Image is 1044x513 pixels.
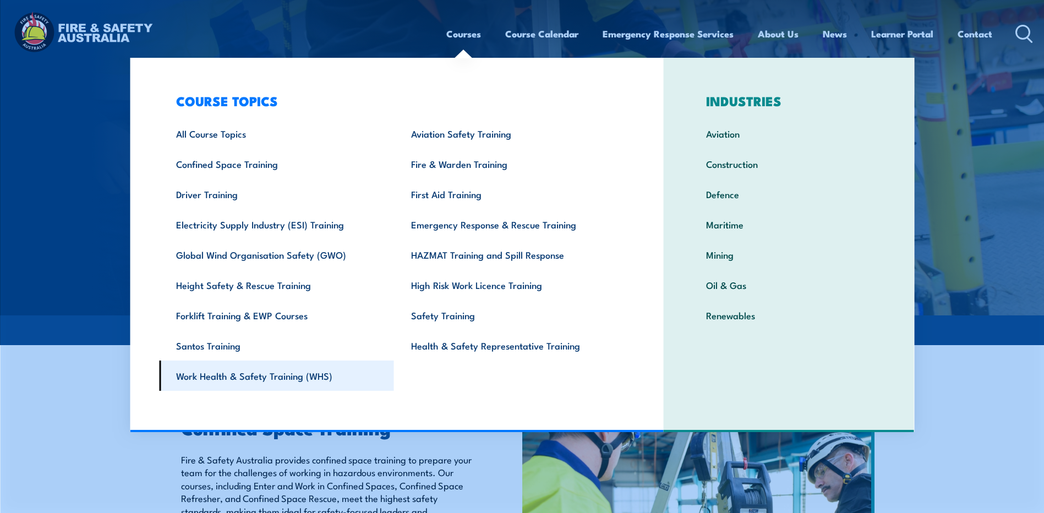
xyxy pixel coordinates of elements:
a: Safety Training [394,300,629,330]
a: Emergency Response & Rescue Training [394,209,629,239]
a: Global Wind Organisation Safety (GWO) [159,239,394,270]
a: Height Safety & Rescue Training [159,270,394,300]
a: Work Health & Safety Training (WHS) [159,361,394,391]
a: Learner Portal [871,19,933,48]
a: Courses [446,19,481,48]
h2: Confined Space Training [181,420,472,435]
a: Santos Training [159,330,394,361]
h3: INDUSTRIES [689,93,889,108]
a: Maritime [689,209,889,239]
a: All Course Topics [159,118,394,149]
a: Aviation [689,118,889,149]
a: Course Calendar [505,19,578,48]
a: Construction [689,149,889,179]
a: Renewables [689,300,889,330]
a: Aviation Safety Training [394,118,629,149]
a: Emergency Response Services [603,19,734,48]
a: Driver Training [159,179,394,209]
a: Contact [958,19,992,48]
a: News [823,19,847,48]
a: High Risk Work Licence Training [394,270,629,300]
a: Forklift Training & EWP Courses [159,300,394,330]
a: HAZMAT Training and Spill Response [394,239,629,270]
a: Electricity Supply Industry (ESI) Training [159,209,394,239]
a: First Aid Training [394,179,629,209]
a: Mining [689,239,889,270]
a: Health & Safety Representative Training [394,330,629,361]
h3: COURSE TOPICS [159,93,629,108]
a: Confined Space Training [159,149,394,179]
a: Fire & Warden Training [394,149,629,179]
a: About Us [758,19,799,48]
a: Oil & Gas [689,270,889,300]
a: Defence [689,179,889,209]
